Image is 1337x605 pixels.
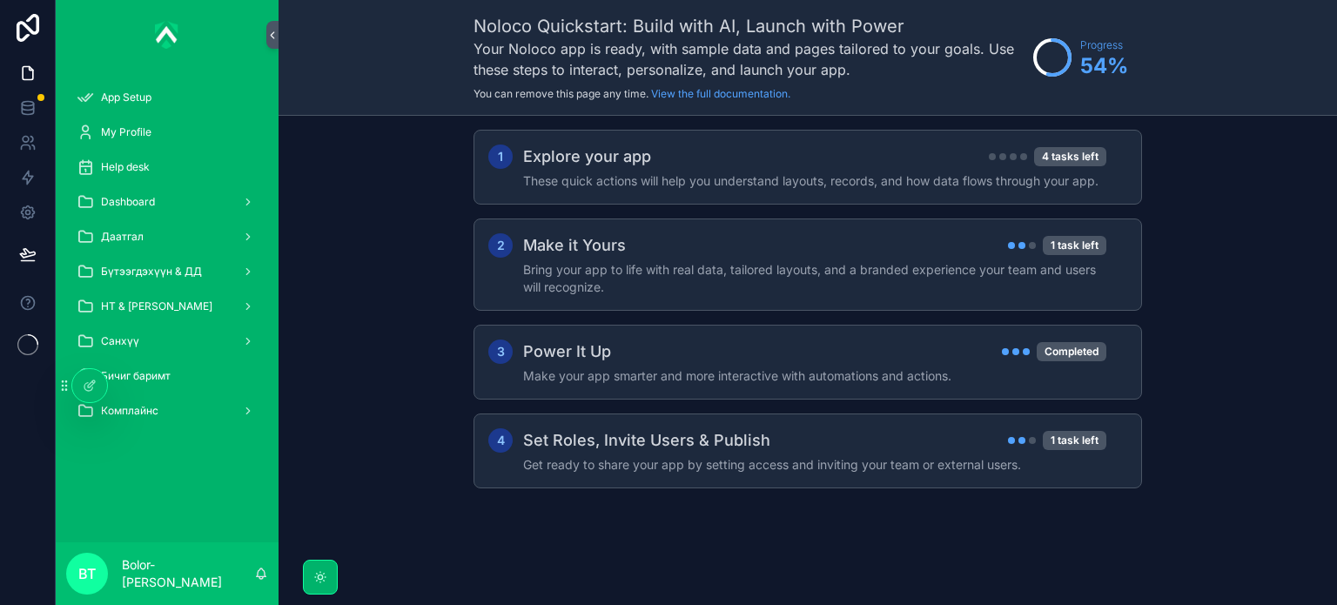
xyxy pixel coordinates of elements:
a: Даатгал [66,221,268,252]
span: Progress [1080,38,1128,52]
span: НТ & [PERSON_NAME] [101,299,212,313]
a: Dashboard [66,186,268,218]
a: Бичиг баримт [66,360,268,392]
span: BT [78,563,96,584]
span: My Profile [101,125,151,139]
h3: Your Noloco app is ready, with sample data and pages tailored to your goals. Use these steps to i... [474,38,1025,80]
span: Даатгал [101,230,144,244]
p: Bolor-[PERSON_NAME] [122,556,254,591]
span: Dashboard [101,195,155,209]
div: scrollable content [56,70,279,449]
span: You can remove this page any time. [474,87,648,100]
a: My Profile [66,117,268,148]
span: Бүтээгдэхүүн & ДД [101,265,202,279]
span: Санхүү [101,334,139,348]
a: App Setup [66,82,268,113]
a: НТ & [PERSON_NAME] [66,291,268,322]
span: Комплайнс [101,404,158,418]
span: 54 % [1080,52,1128,80]
span: App Setup [101,91,151,104]
span: Help desk [101,160,150,174]
span: Бичиг баримт [101,369,171,383]
a: View the full documentation. [651,87,790,100]
a: Санхүү [66,326,268,357]
a: Бүтээгдэхүүн & ДД [66,256,268,287]
img: App logo [155,21,179,49]
a: Комплайнс [66,395,268,427]
a: Help desk [66,151,268,183]
h1: Noloco Quickstart: Build with AI, Launch with Power [474,14,1025,38]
